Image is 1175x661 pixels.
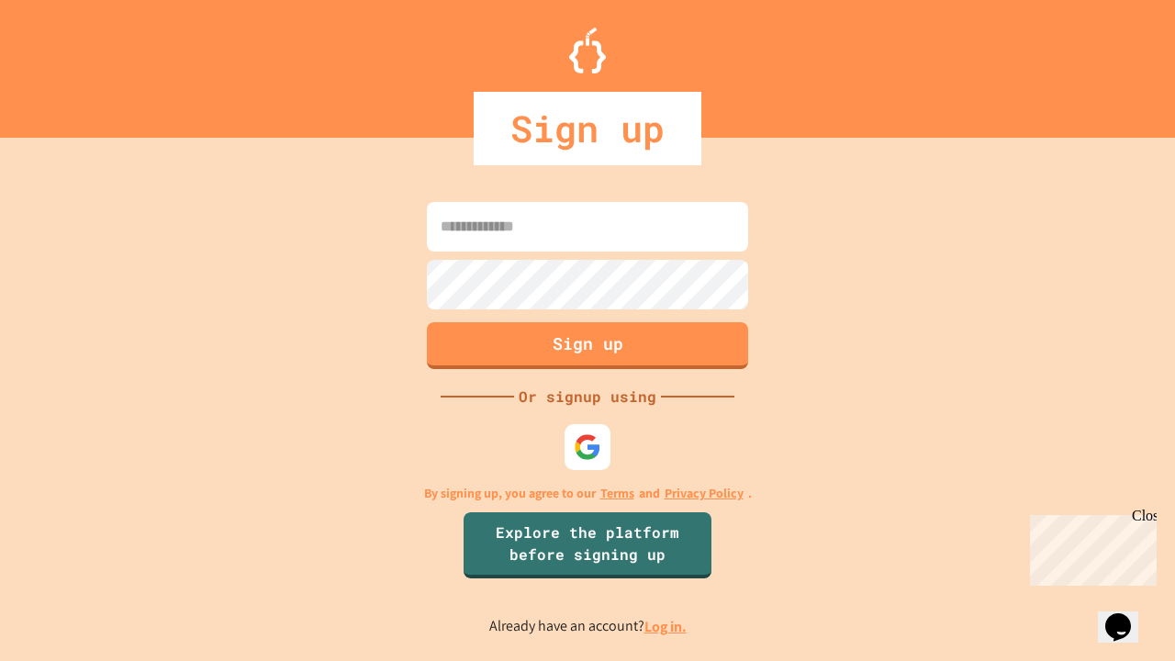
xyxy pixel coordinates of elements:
[427,322,748,369] button: Sign up
[574,433,601,461] img: google-icon.svg
[569,28,606,73] img: Logo.svg
[489,615,687,638] p: Already have an account?
[464,512,711,578] a: Explore the platform before signing up
[474,92,701,165] div: Sign up
[600,484,634,503] a: Terms
[514,386,661,408] div: Or signup using
[665,484,744,503] a: Privacy Policy
[1098,588,1157,643] iframe: chat widget
[1023,508,1157,586] iframe: chat widget
[7,7,127,117] div: Chat with us now!Close
[644,617,687,636] a: Log in.
[424,484,752,503] p: By signing up, you agree to our and .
